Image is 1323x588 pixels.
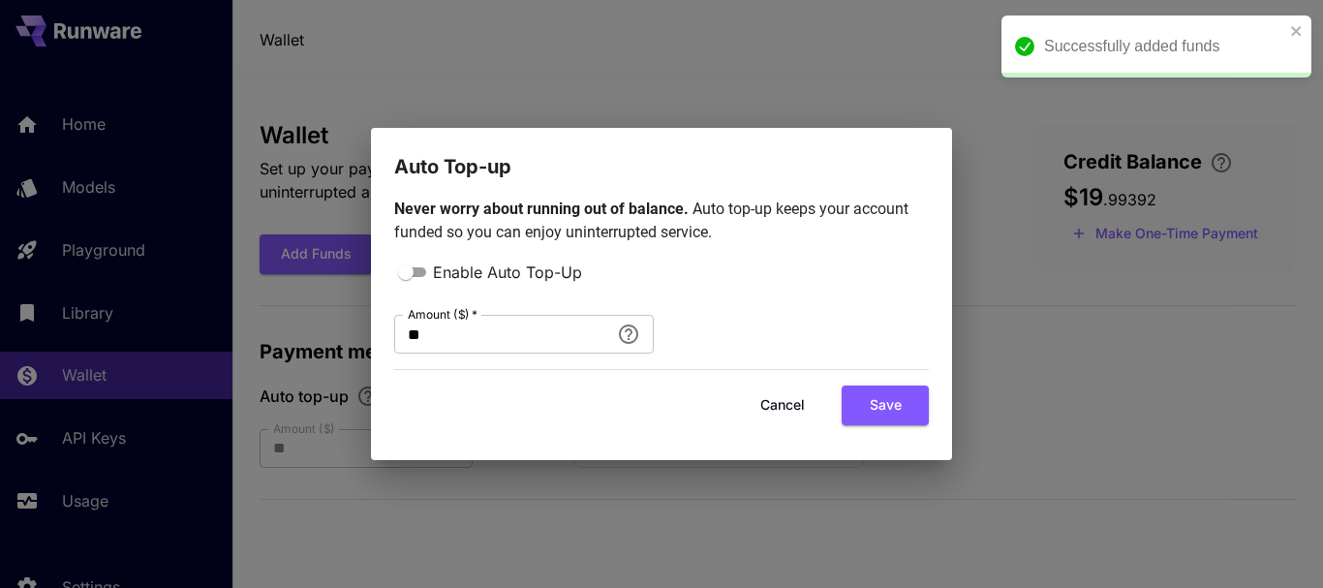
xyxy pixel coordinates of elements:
span: Never worry about running out of balance. [394,200,692,218]
button: Cancel [739,386,826,425]
div: Successfully added funds [1044,35,1284,58]
label: Amount ($) [408,306,477,323]
p: Auto top-up keeps your account funded so you can enjoy uninterrupted service. [394,198,929,244]
span: Enable Auto Top-Up [433,261,582,284]
button: Save [842,386,929,425]
h2: Auto Top-up [371,128,952,182]
button: close [1290,23,1304,39]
